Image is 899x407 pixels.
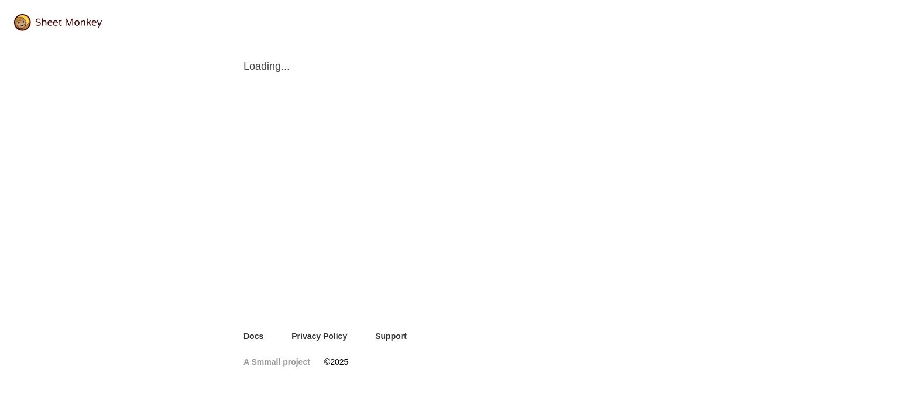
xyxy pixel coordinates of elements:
span: Loading... [243,59,656,73]
a: Docs [243,330,263,342]
span: © 2025 [324,356,348,368]
a: Support [375,330,407,342]
a: A Smmall project [243,356,310,368]
img: logo@2x.png [14,14,102,31]
a: Privacy Policy [291,330,347,342]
